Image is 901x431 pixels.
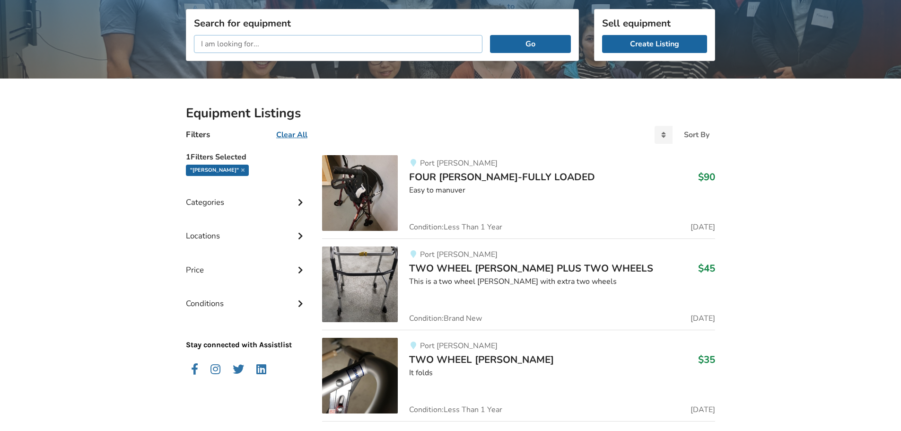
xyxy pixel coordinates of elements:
a: mobility-four whell walker-fully loadedPort [PERSON_NAME]FOUR [PERSON_NAME]-FULLY LOADED$90Easy t... [322,155,715,238]
div: Categories [186,178,307,212]
span: [DATE] [691,315,715,322]
h3: $90 [698,171,715,183]
h2: Equipment Listings [186,105,715,122]
span: FOUR [PERSON_NAME]-FULLY LOADED [409,170,595,184]
div: Conditions [186,280,307,313]
span: Port [PERSON_NAME] [420,249,498,260]
div: It folds [409,368,715,378]
h5: 1 Filters Selected [186,148,307,165]
div: Easy to manuver [409,185,715,196]
div: Sort By [684,131,709,139]
h3: $35 [698,353,715,366]
span: Port [PERSON_NAME] [420,341,498,351]
span: Port [PERSON_NAME] [420,158,498,168]
span: TWO WHEEL [PERSON_NAME] PLUS TWO WHEELS [409,262,653,275]
span: [DATE] [691,406,715,413]
h3: Search for equipment [194,17,571,29]
span: Condition: Brand New [409,315,482,322]
a: Create Listing [602,35,707,53]
div: Locations [186,212,307,246]
img: mobility-two wheel walker [322,338,398,413]
button: Go [490,35,571,53]
span: Condition: Less Than 1 Year [409,223,502,231]
div: "[PERSON_NAME]" [186,165,249,176]
u: Clear All [276,130,307,140]
p: Stay connected with Assistlist [186,313,307,351]
h3: $45 [698,262,715,274]
span: [DATE] [691,223,715,231]
a: mobility-two wheel walker plus two wheelsPort [PERSON_NAME]TWO WHEEL [PERSON_NAME] PLUS TWO WHEEL... [322,238,715,330]
img: mobility-two wheel walker plus two wheels [322,246,398,322]
div: Price [186,246,307,280]
img: mobility-four whell walker-fully loaded [322,155,398,231]
input: I am looking for... [194,35,482,53]
div: This is a two wheel [PERSON_NAME] with extra two wheels [409,276,715,287]
h4: Filters [186,129,210,140]
h3: Sell equipment [602,17,707,29]
span: TWO WHEEL [PERSON_NAME] [409,353,554,366]
span: Condition: Less Than 1 Year [409,406,502,413]
a: mobility-two wheel walker Port [PERSON_NAME]TWO WHEEL [PERSON_NAME]$35It foldsCondition:Less Than... [322,330,715,421]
